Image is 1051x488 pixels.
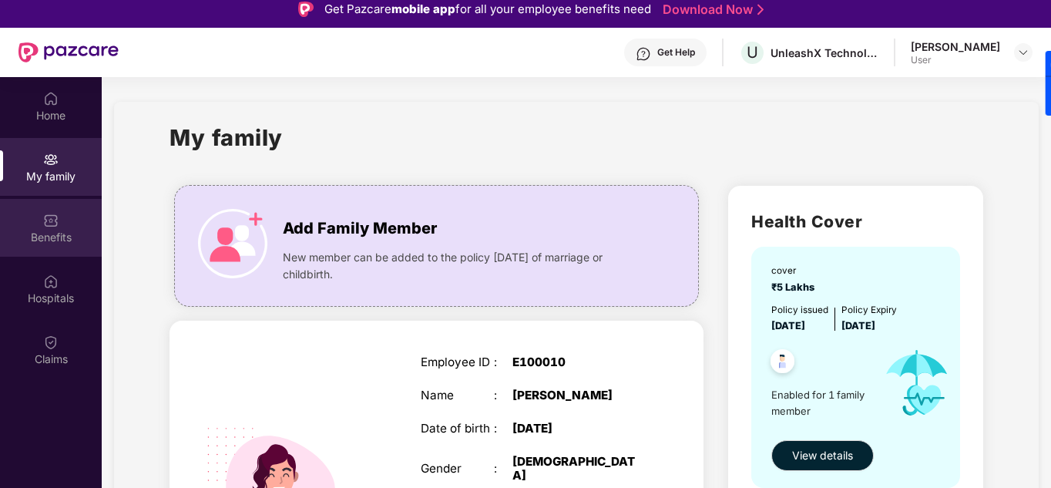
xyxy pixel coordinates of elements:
div: [PERSON_NAME] [512,389,641,402]
span: Add Family Member [283,217,437,241]
img: svg+xml;base64,PHN2ZyBpZD0iQ2xhaW0iIHhtbG5zPSJodHRwOi8vd3d3LnczLm9yZy8yMDAwL3N2ZyIgd2lkdGg9IjIwIi... [43,335,59,350]
div: Get Help [657,46,695,59]
div: Policy issued [771,303,828,318]
div: : [494,355,512,369]
span: ₹5 Lakhs [771,281,819,293]
span: [DATE] [771,320,805,332]
img: svg+xml;base64,PHN2ZyBpZD0iQmVuZWZpdHMiIHhtbG5zPSJodHRwOi8vd3d3LnczLm9yZy8yMDAwL3N2ZyIgd2lkdGg9Ij... [43,213,59,228]
div: E100010 [512,355,641,369]
div: Name [421,389,495,402]
div: : [494,389,512,402]
span: [DATE] [841,320,875,332]
h2: Health Cover [751,209,960,234]
button: View details [771,440,874,471]
div: Employee ID [421,355,495,369]
img: svg+xml;base64,PHN2ZyBpZD0iSG9tZSIgeG1sbnM9Imh0dHA6Ly93d3cudzMub3JnLzIwMDAvc3ZnIiB3aWR0aD0iMjAiIG... [43,91,59,106]
span: Enabled for 1 family member [771,387,871,419]
div: [PERSON_NAME] [911,39,1000,54]
img: svg+xml;base64,PHN2ZyBpZD0iRHJvcGRvd24tMzJ4MzIiIHhtbG5zPSJodHRwOi8vd3d3LnczLm9yZy8yMDAwL3N2ZyIgd2... [1017,46,1029,59]
h1: My family [170,120,283,155]
div: Policy Expiry [841,303,897,318]
img: Stroke [757,2,764,18]
img: icon [198,209,267,278]
img: svg+xml;base64,PHN2ZyB3aWR0aD0iMjAiIGhlaWdodD0iMjAiIHZpZXdCb3g9IjAgMCAyMCAyMCIgZmlsbD0ibm9uZSIgeG... [43,152,59,167]
img: icon [871,334,962,432]
div: : [494,462,512,476]
div: [DEMOGRAPHIC_DATA] [512,455,641,483]
span: View details [792,447,853,464]
div: Date of birth [421,422,495,436]
div: Gender [421,462,495,476]
span: U [747,43,758,62]
span: New member can be added to the policy [DATE] of marriage or childbirth. [283,249,640,283]
div: : [494,422,512,436]
img: svg+xml;base64,PHN2ZyB4bWxucz0iaHR0cDovL3d3dy53My5vcmcvMjAwMC9zdmciIHdpZHRoPSI0OC45NDMiIGhlaWdodD... [764,345,801,382]
div: User [911,54,1000,66]
div: [DATE] [512,422,641,436]
strong: mobile app [391,2,455,16]
img: svg+xml;base64,PHN2ZyBpZD0iSGVscC0zMngzMiIgeG1sbnM9Imh0dHA6Ly93d3cudzMub3JnLzIwMDAvc3ZnIiB3aWR0aD... [636,46,651,62]
a: Download Now [663,2,759,18]
img: New Pazcare Logo [18,42,119,62]
div: UnleashX Technologies Private Limited [771,45,878,60]
img: svg+xml;base64,PHN2ZyBpZD0iSG9zcGl0YWxzIiB4bWxucz0iaHR0cDovL3d3dy53My5vcmcvMjAwMC9zdmciIHdpZHRoPS... [43,274,59,289]
div: cover [771,264,819,278]
img: Logo [298,2,314,17]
